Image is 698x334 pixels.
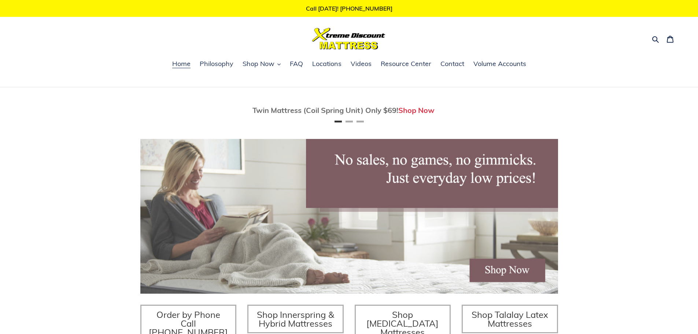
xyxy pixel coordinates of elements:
button: Page 3 [357,121,364,122]
a: Contact [437,59,468,70]
a: Shop Innerspring & Hybrid Mattresses [247,305,344,333]
a: Volume Accounts [470,59,530,70]
span: Philosophy [200,59,233,68]
a: Locations [309,59,345,70]
span: Resource Center [381,59,431,68]
a: Philosophy [196,59,237,70]
a: Resource Center [377,59,435,70]
button: Shop Now [239,59,284,70]
img: Xtreme Discount Mattress [312,28,385,49]
a: Home [169,59,194,70]
span: Volume Accounts [473,59,526,68]
a: Shop Now [398,106,435,115]
button: Page 2 [346,121,353,122]
span: Home [172,59,191,68]
img: herobannermay2022-1652879215306_1200x.jpg [140,139,558,294]
span: FAQ [290,59,303,68]
button: Page 1 [335,121,342,122]
a: Videos [347,59,375,70]
span: Locations [312,59,341,68]
span: Videos [351,59,372,68]
a: FAQ [286,59,307,70]
span: Shop Talalay Latex Mattresses [472,309,548,329]
a: Shop Talalay Latex Mattresses [462,305,558,333]
span: Shop Now [243,59,274,68]
span: Contact [440,59,464,68]
span: Shop Innerspring & Hybrid Mattresses [257,309,334,329]
span: Twin Mattress (Coil Spring Unit) Only $69! [252,106,398,115]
